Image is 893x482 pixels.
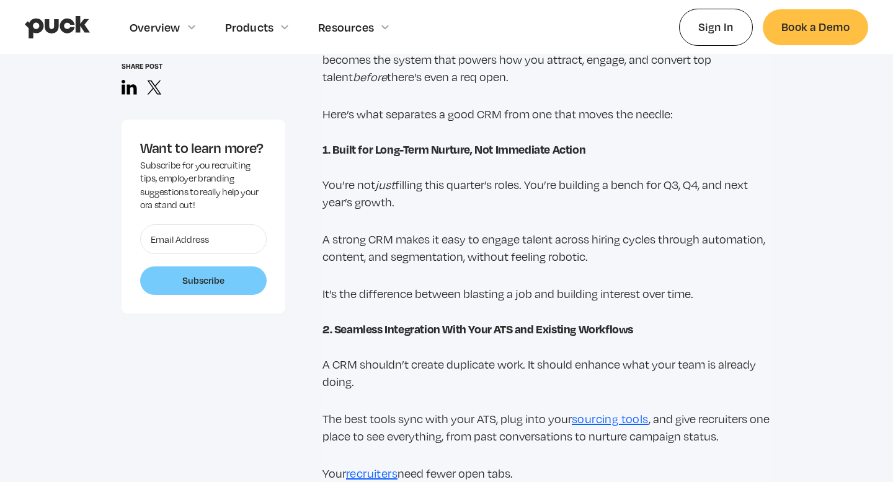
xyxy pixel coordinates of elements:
a: sourcing tools [572,412,649,426]
div: Resources [318,20,374,34]
div: Overview [130,20,180,34]
em: before [353,70,387,84]
p: But for high-performing talent teams, a great CRM does a lot more than store names. It becomes th... [322,33,771,85]
a: Book a Demo [763,9,868,45]
div: Share post [122,62,285,70]
form: Want to learn more? [140,224,267,295]
p: Here’s what separates a good CRM from one that moves the needle: [322,105,771,123]
div: Want to learn more? [140,138,267,158]
p: It’s the difference between blasting a job and building interest over time. [322,285,771,302]
p: A CRM shouldn’t create duplicate work. It should enhance what your team is already doing. [322,356,771,390]
strong: 1. Built for Long-Term Nurture, Not Immediate Action [322,141,585,157]
a: recruiters [346,467,398,480]
input: Subscribe [140,266,267,295]
p: A strong CRM makes it easy to engage talent across hiring cycles through automation, content, and... [322,230,771,265]
div: Products [225,20,274,34]
p: The best tools sync with your ATS, plug into your , and give recruiters one place to see everythi... [322,410,771,445]
p: Your need fewer open tabs. [322,465,771,482]
em: just [375,178,395,191]
div: Subscribe for you recruiting tips, employer branding suggestions to really help your ora stand out! [140,159,267,212]
a: Sign In [679,9,753,45]
input: Email Address [140,224,267,254]
p: You’re not filling this quarter’s roles. You’re building a bench for Q3, Q4, and next year’s growth. [322,176,771,211]
strong: 2. Seamless Integration With Your ATS and Existing Workflows [322,321,633,336]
